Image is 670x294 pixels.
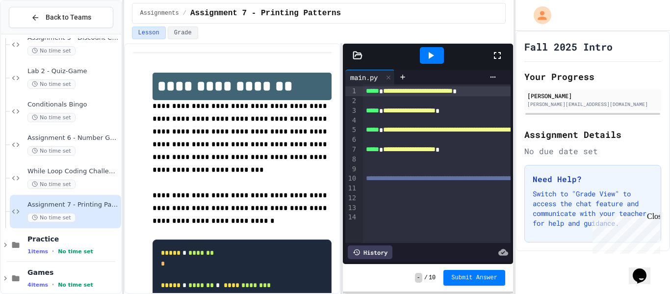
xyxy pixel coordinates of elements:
[27,113,76,122] span: No time set
[345,174,358,184] div: 10
[451,274,497,282] span: Submit Answer
[345,86,358,96] div: 1
[533,189,653,228] p: Switch to "Grade View" to access the chat feature and communicate with your teacher for help and ...
[27,282,48,288] span: 4 items
[190,7,341,19] span: Assignment 7 - Printing Patterns
[527,101,658,108] div: [PERSON_NAME][EMAIL_ADDRESS][DOMAIN_NAME]
[168,27,198,39] button: Grade
[27,248,48,255] span: 1 items
[52,247,54,255] span: •
[589,212,660,254] iframe: chat widget
[345,164,358,174] div: 9
[345,203,358,213] div: 13
[58,282,93,288] span: No time set
[524,70,661,83] h2: Your Progress
[527,91,658,100] div: [PERSON_NAME]
[27,167,119,176] span: While Loop Coding Challenges In-Class
[345,72,383,82] div: main.py
[27,213,76,222] span: No time set
[27,46,76,55] span: No time set
[27,235,119,243] span: Practice
[46,12,91,23] span: Back to Teams
[27,180,76,189] span: No time set
[415,273,422,283] span: -
[429,274,436,282] span: 10
[348,245,392,259] div: History
[345,193,358,203] div: 12
[27,268,119,277] span: Games
[345,145,358,155] div: 7
[27,34,119,42] span: Assignment 5 - Discount Calculator
[533,173,653,185] h3: Need Help?
[345,116,358,126] div: 4
[345,184,358,193] div: 11
[27,134,119,142] span: Assignment 6 - Number Guesser
[524,145,661,157] div: No due date set
[345,70,395,84] div: main.py
[424,274,428,282] span: /
[524,40,613,53] h1: Fall 2025 Intro
[58,248,93,255] span: No time set
[27,80,76,89] span: No time set
[345,125,358,135] div: 5
[140,9,179,17] span: Assignments
[345,106,358,116] div: 3
[132,27,166,39] button: Lesson
[9,7,113,28] button: Back to Teams
[345,155,358,164] div: 8
[4,4,68,62] div: Chat with us now!Close
[443,270,505,286] button: Submit Answer
[629,255,660,284] iframe: chat widget
[27,101,119,109] span: Conditionals Bingo
[183,9,186,17] span: /
[345,96,358,106] div: 2
[27,146,76,156] span: No time set
[523,4,554,27] div: My Account
[52,281,54,289] span: •
[345,135,358,145] div: 6
[524,128,661,141] h2: Assignment Details
[27,67,119,76] span: Lab 2 - Quiz-Game
[345,213,358,222] div: 14
[27,201,119,209] span: Assignment 7 - Printing Patterns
